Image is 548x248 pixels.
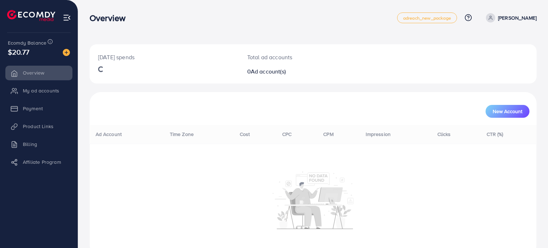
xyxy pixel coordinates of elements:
[403,16,451,20] span: adreach_new_package
[63,14,71,22] img: menu
[251,67,286,75] span: Ad account(s)
[63,49,70,56] img: image
[90,13,131,23] h3: Overview
[493,109,522,114] span: New Account
[397,12,457,23] a: adreach_new_package
[247,68,342,75] h2: 0
[498,14,537,22] p: [PERSON_NAME]
[98,53,230,61] p: [DATE] spends
[8,39,46,46] span: Ecomdy Balance
[7,10,55,21] img: logo
[247,53,342,61] p: Total ad accounts
[486,105,529,118] button: New Account
[8,47,29,57] span: $20.77
[483,13,537,22] a: [PERSON_NAME]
